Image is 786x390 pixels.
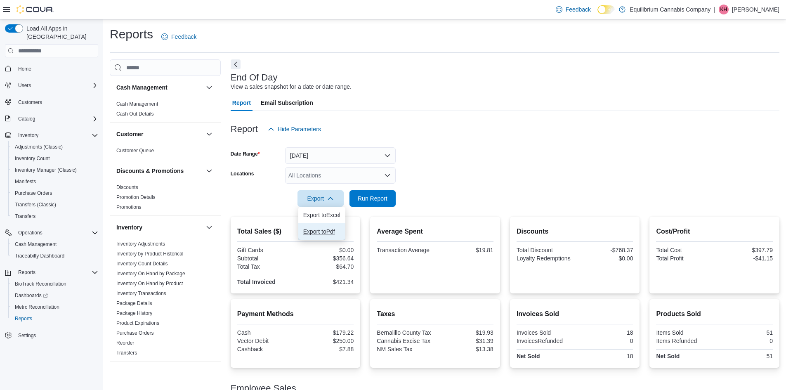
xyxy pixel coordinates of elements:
[12,211,98,221] span: Transfers
[18,82,31,89] span: Users
[18,269,35,276] span: Reports
[297,338,354,344] div: $250.00
[656,227,773,236] h2: Cost/Profit
[116,310,152,316] a: Package History
[2,267,101,278] button: Reports
[116,330,154,336] span: Purchase Orders
[15,267,98,277] span: Reports
[15,330,98,340] span: Settings
[12,279,98,289] span: BioTrack Reconciliation
[232,95,251,111] span: Report
[18,332,36,339] span: Settings
[8,301,101,313] button: Metrc Reconciliation
[517,329,573,336] div: Invoices Sold
[5,59,98,363] nav: Complex example
[12,302,63,312] a: Metrc Reconciliation
[15,130,42,140] button: Inventory
[437,346,493,352] div: $13.38
[12,188,56,198] a: Purchase Orders
[12,200,59,210] a: Transfers (Classic)
[714,5,715,14] p: |
[110,182,221,215] div: Discounts & Promotions
[116,194,156,200] a: Promotion Details
[576,338,633,344] div: 0
[231,83,352,91] div: View a sales snapshot for a date or date range.
[716,329,773,336] div: 51
[15,267,39,277] button: Reports
[116,167,203,175] button: Discounts & Promotions
[285,147,396,164] button: [DATE]
[204,166,214,176] button: Discounts & Promotions
[110,239,221,361] div: Inventory
[15,178,36,185] span: Manifests
[656,247,713,253] div: Total Cost
[116,111,154,117] span: Cash Out Details
[8,153,101,164] button: Inventory Count
[110,99,221,122] div: Cash Management
[517,353,540,359] strong: Net Sold
[719,5,729,14] div: Kota Hidalgo
[8,313,101,324] button: Reports
[384,172,391,179] button: Open list of options
[15,80,34,90] button: Users
[204,83,214,92] button: Cash Management
[377,338,433,344] div: Cannabis Excise Tax
[116,83,203,92] button: Cash Management
[116,340,134,346] span: Reorder
[171,33,196,41] span: Feedback
[15,281,66,287] span: BioTrack Reconciliation
[237,329,294,336] div: Cash
[12,154,53,163] a: Inventory Count
[15,114,38,124] button: Catalog
[18,66,31,72] span: Home
[231,124,258,134] h3: Report
[576,353,633,359] div: 18
[12,165,80,175] a: Inventory Manager (Classic)
[12,251,98,261] span: Traceabilty Dashboard
[12,165,98,175] span: Inventory Manager (Classic)
[12,314,98,324] span: Reports
[517,247,573,253] div: Total Discount
[116,148,154,154] a: Customer Queue
[15,315,32,322] span: Reports
[116,320,159,326] a: Product Expirations
[12,239,60,249] a: Cash Management
[231,59,241,69] button: Next
[15,213,35,220] span: Transfers
[15,167,77,173] span: Inventory Manager (Classic)
[15,190,52,196] span: Purchase Orders
[630,5,710,14] p: Equilibrium Cannabis Company
[116,260,168,267] span: Inventory Count Details
[297,263,354,270] div: $64.70
[116,130,143,138] h3: Customer
[231,170,254,177] label: Locations
[15,201,56,208] span: Transfers (Classic)
[116,290,166,297] span: Inventory Transactions
[237,247,294,253] div: Gift Cards
[15,80,98,90] span: Users
[18,99,42,106] span: Customers
[116,251,184,257] a: Inventory by Product Historical
[15,97,45,107] a: Customers
[116,291,166,296] a: Inventory Transactions
[18,229,42,236] span: Operations
[17,5,54,14] img: Cova
[261,95,313,111] span: Email Subscription
[116,223,203,232] button: Inventory
[116,147,154,154] span: Customer Queue
[116,350,137,356] a: Transfers
[576,329,633,336] div: 18
[116,101,158,107] a: Cash Management
[656,338,713,344] div: Items Refunded
[720,5,727,14] span: KH
[18,116,35,122] span: Catalog
[15,228,46,238] button: Operations
[2,329,101,341] button: Settings
[358,194,387,203] span: Run Report
[231,151,260,157] label: Date Range
[116,270,185,277] span: Inventory On Hand by Package
[716,247,773,253] div: $397.79
[297,279,354,285] div: $421.34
